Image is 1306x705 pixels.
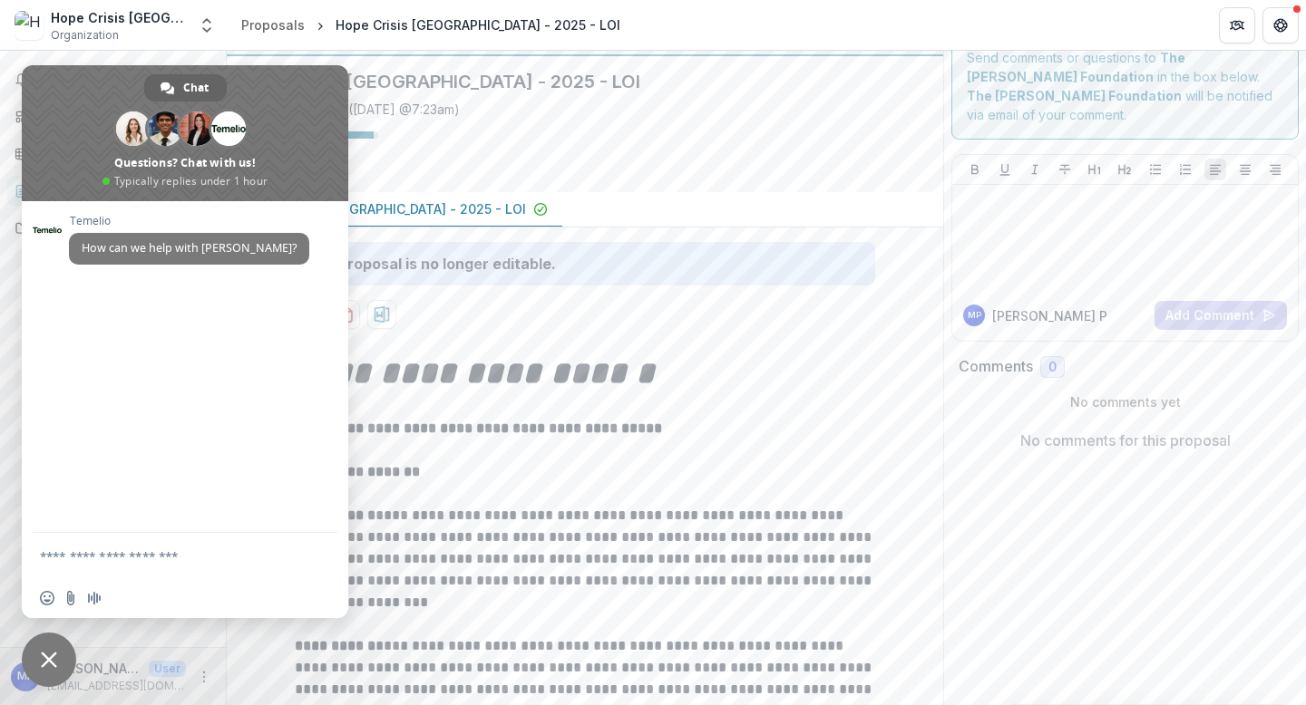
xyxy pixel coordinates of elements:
button: More [193,666,215,688]
img: Hope Crisis Pregnancy Center [15,11,44,40]
div: Proposals [241,15,305,34]
button: Get Help [1262,7,1299,43]
div: Send comments or questions to in the box below. will be notified via email of your comment. [951,33,1299,140]
div: Close chat [22,633,76,687]
span: Chat [183,74,209,101]
p: No comments for this proposal [1020,430,1231,451]
span: Organization [51,27,119,43]
span: Send a file [63,591,78,605]
button: Add Comment [1155,301,1287,330]
div: Hope Crisis [GEOGRAPHIC_DATA] - 2025 - LOI [336,15,620,34]
button: Bold [964,159,986,180]
button: Partners [1219,7,1255,43]
p: Hope Crisis [GEOGRAPHIC_DATA] - 2025 - LOI [241,199,526,218]
span: Insert an emoji [40,591,54,605]
button: Underline [994,159,1016,180]
a: Proposals [7,176,219,206]
button: Heading 2 [1114,159,1135,180]
p: [EMAIL_ADDRESS][DOMAIN_NAME] [47,678,186,694]
button: Italicize [1024,159,1046,180]
p: [PERSON_NAME] [47,659,141,678]
button: Align Right [1264,159,1286,180]
button: Bullet List [1145,159,1166,180]
a: Dashboard [7,101,219,131]
p: User [149,661,186,677]
button: Ordered List [1174,159,1196,180]
p: No comments yet [959,392,1291,411]
strong: The [PERSON_NAME] Foundation [967,88,1182,103]
span: 0 [1048,360,1057,375]
a: Tasks [7,139,219,169]
button: Heading 1 [1084,159,1106,180]
div: Saved [DATE] ( [DATE] @ 7:23am ) [267,100,460,119]
p: [PERSON_NAME] P [992,306,1107,325]
div: Hope Crisis [GEOGRAPHIC_DATA] [51,8,187,27]
textarea: Compose your message... [40,548,290,565]
button: Align Center [1234,159,1256,180]
button: Open entity switcher [194,7,219,43]
button: Align Left [1204,159,1226,180]
div: Proposal is no longer editable. [338,253,556,275]
nav: breadcrumb [234,12,628,38]
span: How can we help with [PERSON_NAME]? [82,240,297,256]
button: Notifications [7,65,219,94]
div: Madeline Plenn [968,311,981,320]
button: download-proposal [367,300,396,329]
h2: Hope Crisis [GEOGRAPHIC_DATA] - 2025 - LOI [241,71,900,92]
div: Madeline Plenn [17,671,34,682]
div: Chat [144,74,227,101]
span: Audio message [87,591,102,605]
span: Temelio [69,215,309,227]
a: Documents [7,213,219,243]
h2: Comments [959,358,1033,375]
a: Proposals [234,12,312,38]
button: Strike [1054,159,1076,180]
